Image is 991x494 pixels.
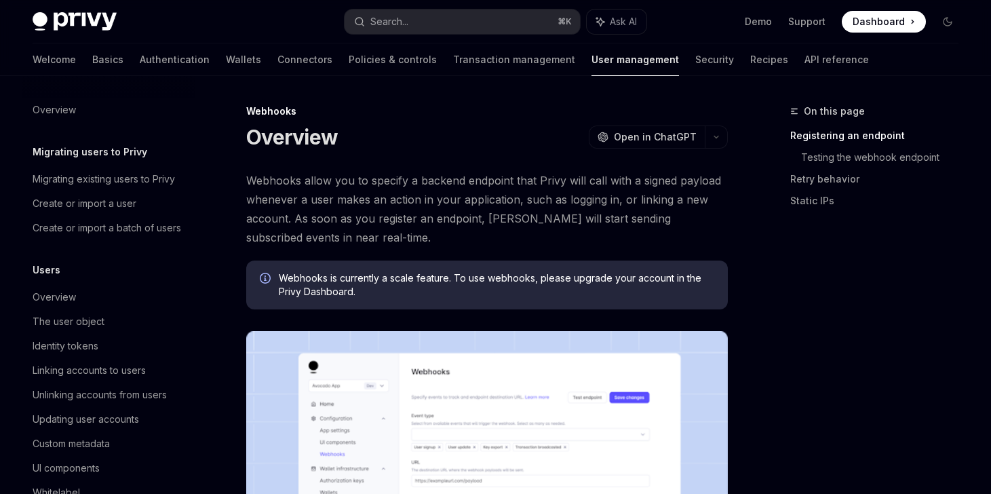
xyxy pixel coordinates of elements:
[246,171,728,247] span: Webhooks allow you to specify a backend endpoint that Privy will call with a signed payload whene...
[33,362,146,379] div: Linking accounts to users
[695,43,734,76] a: Security
[453,43,575,76] a: Transaction management
[614,130,697,144] span: Open in ChatGPT
[33,220,181,236] div: Create or import a batch of users
[260,273,273,286] svg: Info
[140,43,210,76] a: Authentication
[277,43,332,76] a: Connectors
[790,168,969,190] a: Retry behavior
[804,103,865,119] span: On this page
[246,125,338,149] h1: Overview
[790,125,969,147] a: Registering an endpoint
[33,411,139,427] div: Updating user accounts
[589,126,705,149] button: Open in ChatGPT
[22,191,195,216] a: Create or import a user
[22,98,195,122] a: Overview
[92,43,123,76] a: Basics
[370,14,408,30] div: Search...
[558,16,572,27] span: ⌘ K
[22,407,195,432] a: Updating user accounts
[22,456,195,480] a: UI components
[801,147,969,168] a: Testing the webhook endpoint
[610,15,637,28] span: Ask AI
[33,460,100,476] div: UI components
[804,43,869,76] a: API reference
[33,387,167,403] div: Unlinking accounts from users
[33,171,175,187] div: Migrating existing users to Privy
[745,15,772,28] a: Demo
[33,338,98,354] div: Identity tokens
[279,271,714,299] span: Webhooks is currently a scale feature. To use webhooks, please upgrade your account in the Privy ...
[750,43,788,76] a: Recipes
[22,285,195,309] a: Overview
[33,43,76,76] a: Welcome
[33,262,60,278] h5: Users
[345,9,579,34] button: Search...⌘K
[33,436,110,452] div: Custom metadata
[349,43,437,76] a: Policies & controls
[246,104,728,118] div: Webhooks
[22,358,195,383] a: Linking accounts to users
[22,383,195,407] a: Unlinking accounts from users
[587,9,646,34] button: Ask AI
[226,43,261,76] a: Wallets
[33,102,76,118] div: Overview
[591,43,679,76] a: User management
[22,216,195,240] a: Create or import a batch of users
[22,309,195,334] a: The user object
[937,11,958,33] button: Toggle dark mode
[22,334,195,358] a: Identity tokens
[33,195,136,212] div: Create or import a user
[33,313,104,330] div: The user object
[22,167,195,191] a: Migrating existing users to Privy
[22,432,195,456] a: Custom metadata
[853,15,905,28] span: Dashboard
[33,12,117,31] img: dark logo
[33,144,147,160] h5: Migrating users to Privy
[33,289,76,305] div: Overview
[842,11,926,33] a: Dashboard
[788,15,825,28] a: Support
[790,190,969,212] a: Static IPs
